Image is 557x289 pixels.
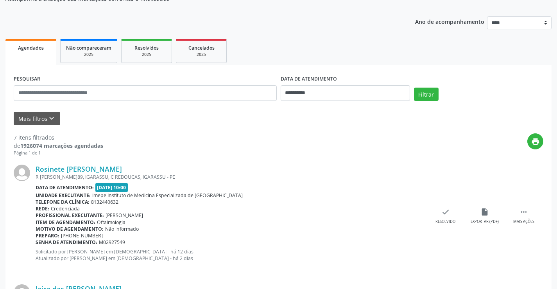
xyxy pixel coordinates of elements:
[18,45,44,51] span: Agendados
[14,142,103,150] div: de
[435,219,455,224] div: Resolvido
[105,226,139,232] span: Não informado
[527,133,543,149] button: print
[99,239,125,246] span: M02927549
[20,142,103,149] strong: 1926074 marcações agendadas
[471,219,499,224] div: Exportar (PDF)
[36,219,95,226] b: Item de agendamento:
[95,183,128,192] span: [DATE] 10:00
[14,150,103,156] div: Página 1 de 1
[66,45,111,51] span: Não compareceram
[14,165,30,181] img: img
[97,219,125,226] span: Oftalmologia
[182,52,221,57] div: 2025
[14,73,40,85] label: PESQUISAR
[36,248,426,262] p: Solicitado por [PERSON_NAME] em [DEMOGRAPHIC_DATA] - há 12 dias Atualizado por [PERSON_NAME] em [...
[188,45,215,51] span: Cancelados
[36,212,104,219] b: Profissional executante:
[36,184,94,191] b: Data de atendimento:
[92,192,243,199] span: Imepe Instituto de Medicina Especializada de [GEOGRAPHIC_DATA]
[47,114,56,123] i: keyboard_arrow_down
[66,52,111,57] div: 2025
[134,45,159,51] span: Resolvidos
[36,199,90,205] b: Telefone da clínica:
[513,219,534,224] div: Mais ações
[14,112,60,126] button: Mais filtroskeyboard_arrow_down
[531,137,540,146] i: print
[36,192,91,199] b: Unidade executante:
[36,165,122,173] a: Rosinete [PERSON_NAME]
[415,16,484,26] p: Ano de acompanhamento
[36,205,49,212] b: Rede:
[36,239,97,246] b: Senha de atendimento:
[36,226,104,232] b: Motivo de agendamento:
[36,232,59,239] b: Preparo:
[127,52,166,57] div: 2025
[91,199,118,205] span: 8132440632
[61,232,103,239] span: [PHONE_NUMBER]
[441,208,450,216] i: check
[51,205,80,212] span: Credenciada
[14,133,103,142] div: 7 itens filtrados
[480,208,489,216] i: insert_drive_file
[106,212,143,219] span: [PERSON_NAME]
[36,174,426,180] div: R [PERSON_NAME]89, IGARASSU, C REBOUCAS, IGARASSU - PE
[519,208,528,216] i: 
[414,88,439,101] button: Filtrar
[281,73,337,85] label: DATA DE ATENDIMENTO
